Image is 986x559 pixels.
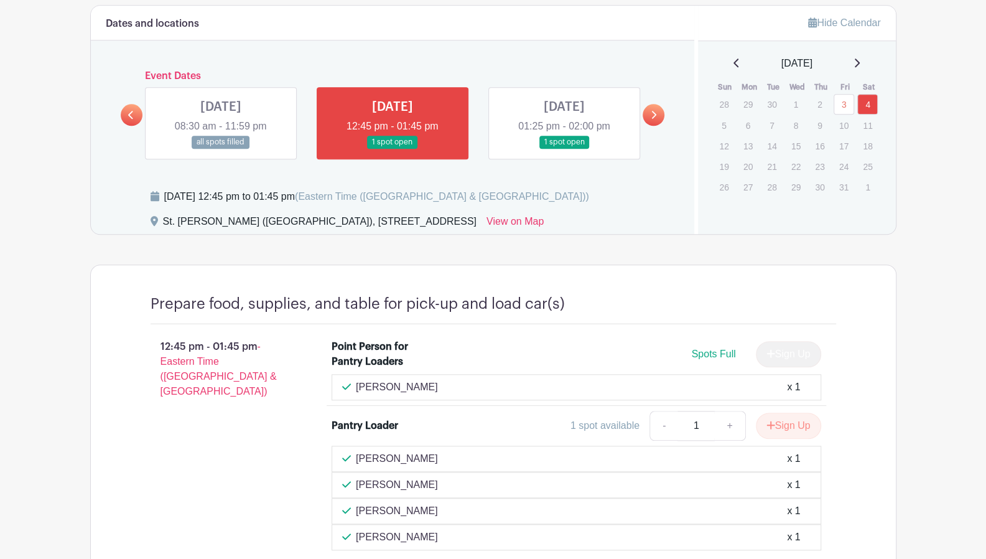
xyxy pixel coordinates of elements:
h6: Event Dates [142,70,643,82]
div: St. [PERSON_NAME] ([GEOGRAPHIC_DATA]), [STREET_ADDRESS] [163,214,477,234]
p: 30 [761,95,782,114]
div: x 1 [787,504,800,519]
div: Point Person for Pantry Loaders [332,339,439,369]
p: 17 [834,136,854,156]
p: 14 [761,136,782,156]
div: x 1 [787,380,800,395]
p: 25 [857,157,878,176]
p: 31 [834,177,854,197]
div: x 1 [787,477,800,492]
p: [PERSON_NAME] [356,380,438,395]
h4: Prepare food, supplies, and table for pick-up and load car(s) [151,295,565,313]
p: [PERSON_NAME] [356,477,438,492]
th: Sun [713,81,737,93]
p: 16 [809,136,830,156]
p: 27 [738,177,758,197]
p: 15 [786,136,806,156]
p: 19 [714,157,734,176]
span: [DATE] [781,56,812,71]
p: 7 [761,116,782,135]
p: 29 [786,177,806,197]
div: Pantry Loader [332,418,398,433]
p: 12 [714,136,734,156]
p: 20 [738,157,758,176]
p: 18 [857,136,878,156]
th: Tue [761,81,785,93]
th: Sat [857,81,881,93]
p: 8 [786,116,806,135]
th: Wed [785,81,809,93]
p: 29 [738,95,758,114]
p: 13 [738,136,758,156]
a: - [649,411,678,441]
p: 9 [809,116,830,135]
h6: Dates and locations [106,18,199,30]
th: Mon [737,81,761,93]
button: Sign Up [756,413,821,439]
p: 24 [834,157,854,176]
p: 1 [786,95,806,114]
p: 28 [761,177,782,197]
p: [PERSON_NAME] [356,504,438,519]
p: 2 [809,95,830,114]
p: 22 [786,157,806,176]
a: Hide Calendar [808,17,880,28]
p: 21 [761,157,782,176]
p: 23 [809,157,830,176]
div: x 1 [787,530,800,545]
p: 1 [857,177,878,197]
p: 12:45 pm - 01:45 pm [131,334,312,404]
th: Fri [833,81,857,93]
p: 28 [714,95,734,114]
p: 10 [834,116,854,135]
a: View on Map [486,214,544,234]
div: 1 spot available [570,418,640,433]
p: 5 [714,116,734,135]
p: 6 [738,116,758,135]
a: + [714,411,745,441]
p: 26 [714,177,734,197]
p: 30 [809,177,830,197]
a: 3 [834,94,854,115]
p: [PERSON_NAME] [356,530,438,545]
span: (Eastern Time ([GEOGRAPHIC_DATA] & [GEOGRAPHIC_DATA])) [295,191,589,202]
div: x 1 [787,451,800,466]
p: [PERSON_NAME] [356,451,438,466]
p: 11 [857,116,878,135]
span: Spots Full [691,349,735,359]
th: Thu [809,81,833,93]
a: 4 [857,94,878,115]
div: [DATE] 12:45 pm to 01:45 pm [164,189,589,204]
